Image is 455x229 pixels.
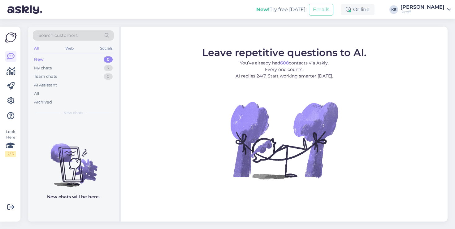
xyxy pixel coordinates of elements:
div: AI Assistant [34,82,57,88]
div: Archived [34,99,52,105]
div: iProff [401,10,444,15]
p: New chats will be here. [47,194,100,200]
div: KE [389,5,398,14]
div: All [33,44,40,52]
span: Search customers [38,32,78,39]
div: Web [64,44,75,52]
b: New! [256,7,270,12]
button: Emails [309,4,333,15]
div: 0 [104,73,113,80]
a: [PERSON_NAME]iProff [401,5,451,15]
div: 7 [104,65,113,71]
span: New chats [63,110,83,116]
p: You’ve already had contacts via Askly. Every one counts. AI replies 24/7. Start working smarter [... [202,60,366,79]
div: Socials [99,44,114,52]
div: 0 [104,56,113,63]
div: Online [341,4,375,15]
div: My chats [34,65,52,71]
div: 2 / 3 [5,151,16,157]
div: Try free [DATE]: [256,6,306,13]
div: All [34,90,39,97]
img: No Chat active [228,84,340,196]
div: New [34,56,44,63]
div: [PERSON_NAME] [401,5,444,10]
div: Team chats [34,73,57,80]
img: No chats [28,132,119,188]
b: 608 [280,60,289,66]
span: Leave repetitive questions to AI. [202,46,366,59]
div: Look Here [5,129,16,157]
img: Askly Logo [5,32,17,43]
